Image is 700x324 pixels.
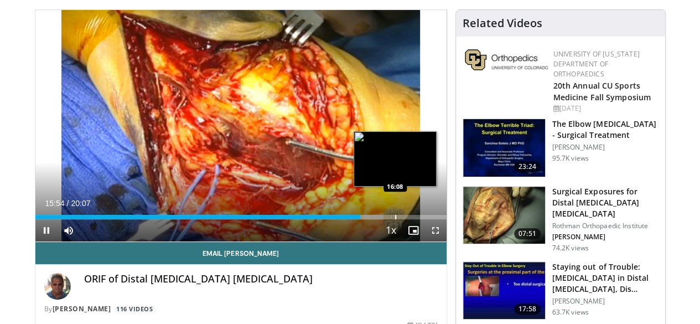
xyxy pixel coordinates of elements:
p: [PERSON_NAME] [552,143,658,152]
h3: Surgical Exposures for Distal [MEDICAL_DATA] [MEDICAL_DATA] [552,186,658,219]
a: 07:51 Surgical Exposures for Distal [MEDICAL_DATA] [MEDICAL_DATA] Rothman Orthopaedic Institute [... [463,186,658,253]
a: 23:24 The Elbow [MEDICAL_DATA] - Surgical Treatment [PERSON_NAME] 95.7K views [463,119,658,177]
p: [PERSON_NAME] [552,297,658,306]
a: [PERSON_NAME] [53,304,111,313]
button: Playback Rate [380,219,402,241]
video-js: Video Player [35,10,447,242]
h3: Staying out of Trouble: [MEDICAL_DATA] in Distal [MEDICAL_DATA], Dis… [552,261,658,295]
p: Rothman Orthopaedic Institute [552,222,658,230]
img: Q2xRg7exoPLTwO8X4xMDoxOjB1O8AjAz_1.150x105_q85_crop-smart_upscale.jpg [463,262,545,320]
h4: Related Videos [463,17,542,30]
a: 116 Videos [113,305,157,314]
p: 95.7K views [552,154,589,163]
button: Mute [58,219,80,241]
span: 23:24 [514,161,541,172]
a: University of [US_STATE] Department of Orthopaedics [553,49,640,79]
a: Email [PERSON_NAME] [35,242,447,264]
button: Enable picture-in-picture mode [402,219,424,241]
a: 20th Annual CU Sports Medicine Fall Symposium [553,80,651,102]
p: 74.2K views [552,244,589,253]
img: 355603a8-37da-49b6-856f-e00d7e9307d3.png.150x105_q85_autocrop_double_scale_upscale_version-0.2.png [465,49,548,70]
span: 17:58 [514,304,541,315]
img: Avatar [44,273,71,300]
p: [PERSON_NAME] [552,233,658,241]
img: 162531_0000_1.png.150x105_q85_crop-smart_upscale.jpg [463,119,545,177]
div: [DATE] [553,104,656,114]
p: 63.7K views [552,308,589,317]
span: 15:54 [45,199,65,208]
div: By [44,304,438,314]
h4: ORIF of Distal [MEDICAL_DATA] [MEDICAL_DATA] [84,273,438,285]
a: 17:58 Staying out of Trouble: [MEDICAL_DATA] in Distal [MEDICAL_DATA], Dis… [PERSON_NAME] 63.7K v... [463,261,658,320]
button: Pause [35,219,58,241]
img: image.jpeg [354,131,437,187]
span: 20:07 [71,199,90,208]
span: / [67,199,69,208]
div: Progress Bar [35,215,447,219]
button: Fullscreen [424,219,447,241]
span: 07:51 [514,228,541,239]
h3: The Elbow [MEDICAL_DATA] - Surgical Treatment [552,119,658,141]
img: 70322_0000_3.png.150x105_q85_crop-smart_upscale.jpg [463,187,545,244]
